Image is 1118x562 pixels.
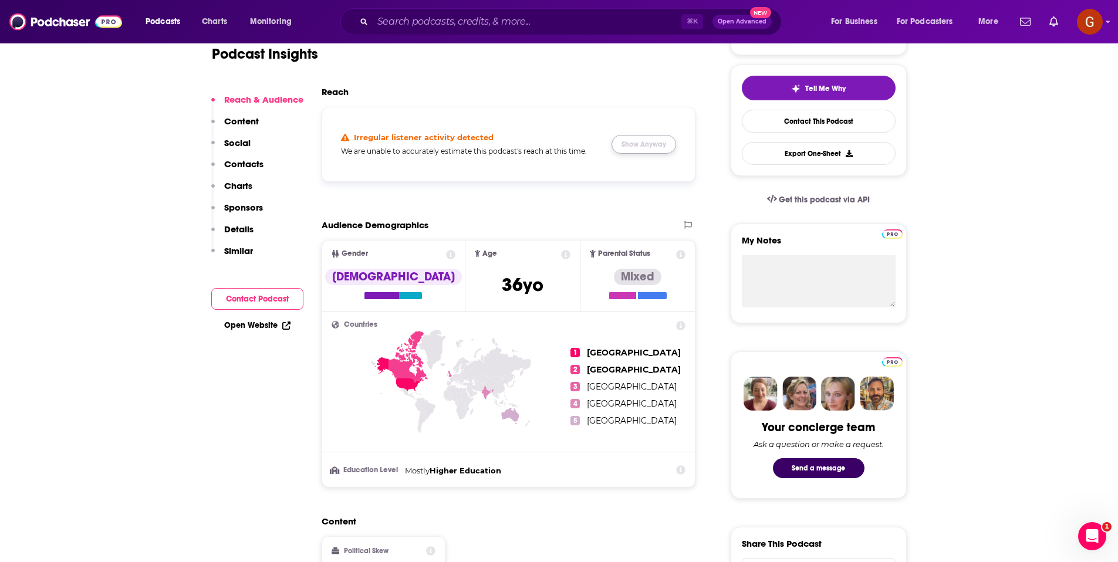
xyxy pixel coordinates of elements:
a: Pro website [882,228,903,239]
span: [GEOGRAPHIC_DATA] [587,381,677,392]
button: open menu [970,12,1013,31]
button: Similar [211,245,253,267]
button: Export One-Sheet [742,142,896,165]
button: open menu [137,12,195,31]
p: Charts [224,180,252,191]
span: Parental Status [598,250,650,258]
a: Pro website [882,356,903,367]
h1: Podcast Insights [212,45,318,63]
button: Show profile menu [1077,9,1103,35]
button: Reach & Audience [211,94,303,116]
span: Higher Education [430,466,501,475]
h4: Irregular listener activity detected [354,133,494,142]
div: Mixed [614,269,661,285]
h3: Education Level [332,466,400,474]
a: Charts [194,12,234,31]
p: Social [224,137,251,148]
span: For Business [831,13,877,30]
button: open menu [242,12,307,31]
button: Content [211,116,259,137]
button: open menu [823,12,892,31]
span: Open Advanced [718,19,766,25]
div: Ask a question or make a request. [754,439,884,449]
span: Podcasts [146,13,180,30]
p: Content [224,116,259,127]
h3: Share This Podcast [742,538,822,549]
div: Search podcasts, credits, & more... [352,8,793,35]
img: Podchaser Pro [882,229,903,239]
p: Similar [224,245,253,256]
span: [GEOGRAPHIC_DATA] [587,364,681,375]
button: Open AdvancedNew [712,15,772,29]
label: My Notes [742,235,896,255]
img: User Profile [1077,9,1103,35]
a: Show notifications dropdown [1015,12,1035,32]
span: Countries [344,321,377,329]
span: 4 [570,399,580,408]
img: Sydney Profile [744,377,778,411]
span: Mostly [405,466,430,475]
button: Send a message [773,458,864,478]
span: For Podcasters [897,13,953,30]
img: Podchaser Pro [882,357,903,367]
button: Show Anyway [612,135,676,154]
h2: Audience Demographics [322,219,428,231]
div: [DEMOGRAPHIC_DATA] [325,269,462,285]
span: 36 yo [502,273,543,296]
h2: Political Skew [344,547,389,555]
div: Your concierge team [762,420,875,435]
span: [GEOGRAPHIC_DATA] [587,347,681,358]
button: Contacts [211,158,264,180]
span: [GEOGRAPHIC_DATA] [587,415,677,426]
img: Jules Profile [821,377,855,411]
span: Charts [202,13,227,30]
img: Jon Profile [860,377,894,411]
span: 3 [570,382,580,391]
p: Sponsors [224,202,263,213]
button: Details [211,224,254,245]
span: 1 [1102,522,1112,531]
button: Sponsors [211,202,263,224]
span: 2 [570,365,580,374]
h5: We are unable to accurately estimate this podcast's reach at this time. [341,147,603,155]
iframe: Intercom live chat [1078,522,1106,550]
a: Get this podcast via API [758,185,880,214]
span: More [978,13,998,30]
span: 1 [570,348,580,357]
span: Gender [342,250,368,258]
span: Get this podcast via API [779,195,870,205]
p: Contacts [224,158,264,170]
img: Barbara Profile [782,377,816,411]
span: 5 [570,416,580,425]
button: Contact Podcast [211,288,303,310]
span: Age [482,250,497,258]
span: Tell Me Why [805,84,846,93]
span: New [750,7,771,18]
h2: Reach [322,86,349,97]
img: Podchaser - Follow, Share and Rate Podcasts [9,11,122,33]
input: Search podcasts, credits, & more... [373,12,681,31]
button: open menu [889,12,970,31]
img: tell me why sparkle [791,84,800,93]
button: tell me why sparkleTell Me Why [742,76,896,100]
span: Monitoring [250,13,292,30]
span: ⌘ K [681,14,703,29]
a: Show notifications dropdown [1045,12,1063,32]
h2: Content [322,516,687,527]
span: Logged in as gcunningham [1077,9,1103,35]
p: Details [224,224,254,235]
button: Charts [211,180,252,202]
a: Open Website [224,320,291,330]
a: Contact This Podcast [742,110,896,133]
span: [GEOGRAPHIC_DATA] [587,398,677,409]
p: Reach & Audience [224,94,303,105]
button: Social [211,137,251,159]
